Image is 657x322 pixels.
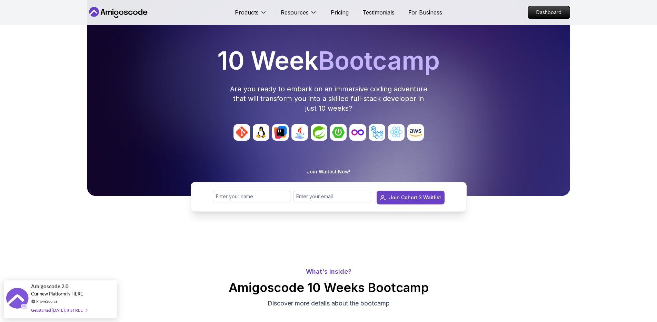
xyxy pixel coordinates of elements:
[235,8,267,22] button: Products
[407,124,424,141] img: avatar_9
[377,191,445,204] button: Join Cohort 3 Waitlist
[36,298,58,304] a: ProveSource
[408,8,442,17] a: For Business
[31,291,83,296] span: Our new Platform is HERE
[213,191,291,202] input: Enter your name
[528,6,570,19] a: Dashboard
[253,124,269,141] img: avatar_1
[349,124,366,141] img: avatar_6
[90,48,567,73] h1: 10 Week
[272,124,289,141] img: avatar_2
[388,124,405,141] img: avatar_8
[281,8,309,17] p: Resources
[213,299,445,308] p: Discover more details about the bootcamp
[6,288,29,310] img: provesource social proof notification image
[235,8,259,17] p: Products
[293,191,371,202] input: Enter your email
[331,8,349,17] a: Pricing
[31,282,69,290] span: Amigoscode 2.0
[233,124,250,141] img: avatar_0
[330,124,347,141] img: avatar_5
[291,124,308,141] img: avatar_3
[307,168,350,175] p: Join Waitlist Now!
[229,84,428,113] p: Are you ready to embark on an immersive coding adventure that will transform you into a skilled f...
[311,124,327,141] img: avatar_4
[281,8,317,22] button: Resources
[31,306,87,314] div: Get started [DATE]. It's FREE
[362,8,395,17] a: Testimonials
[318,46,440,76] span: Bootcamp
[389,194,441,201] div: Join Cohort 3 Waitlist
[369,124,385,141] img: avatar_7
